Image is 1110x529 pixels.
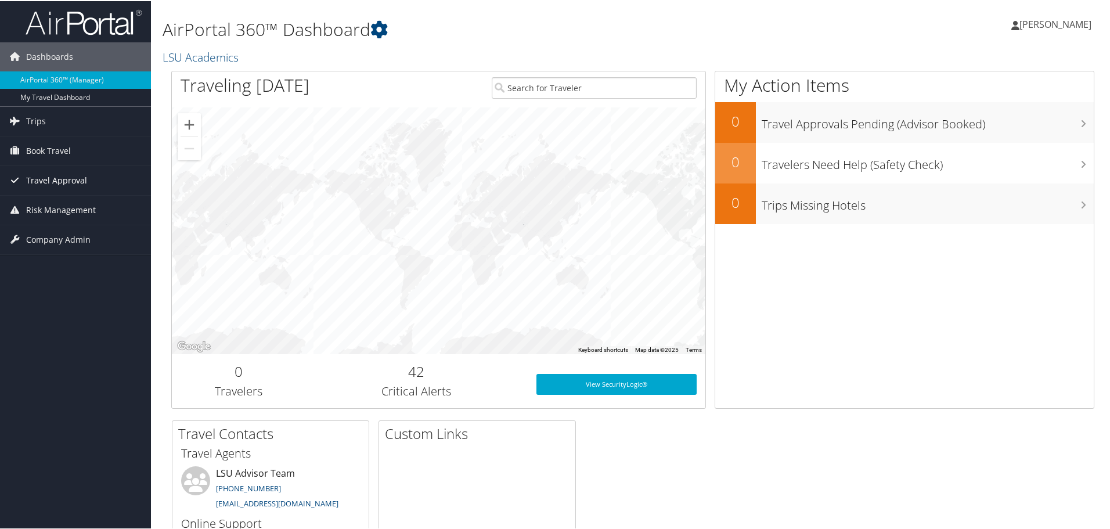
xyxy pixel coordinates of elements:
[181,361,297,380] h2: 0
[26,224,91,253] span: Company Admin
[762,150,1094,172] h3: Travelers Need Help (Safety Check)
[163,16,790,41] h1: AirPortal 360™ Dashboard
[492,76,697,98] input: Search for Traveler
[385,423,575,442] h2: Custom Links
[536,373,697,394] a: View SecurityLogic®
[26,41,73,70] span: Dashboards
[175,465,366,513] li: LSU Advisor Team
[686,346,702,352] a: Terms (opens in new tab)
[715,151,756,171] h2: 0
[314,382,519,398] h3: Critical Alerts
[216,497,338,508] a: [EMAIL_ADDRESS][DOMAIN_NAME]
[715,110,756,130] h2: 0
[715,101,1094,142] a: 0Travel Approvals Pending (Advisor Booked)
[762,109,1094,131] h3: Travel Approvals Pending (Advisor Booked)
[26,165,87,194] span: Travel Approval
[181,444,360,460] h3: Travel Agents
[175,338,213,353] img: Google
[635,346,679,352] span: Map data ©2025
[175,338,213,353] a: Open this area in Google Maps (opens a new window)
[26,195,96,224] span: Risk Management
[181,72,309,96] h1: Traveling [DATE]
[715,182,1094,223] a: 0Trips Missing Hotels
[578,345,628,353] button: Keyboard shortcuts
[715,142,1094,182] a: 0Travelers Need Help (Safety Check)
[26,106,46,135] span: Trips
[181,382,297,398] h3: Travelers
[1019,17,1091,30] span: [PERSON_NAME]
[216,482,281,492] a: [PHONE_NUMBER]
[163,48,242,64] a: LSU Academics
[178,136,201,159] button: Zoom out
[762,190,1094,213] h3: Trips Missing Hotels
[26,8,142,35] img: airportal-logo.png
[715,72,1094,96] h1: My Action Items
[314,361,519,380] h2: 42
[715,192,756,211] h2: 0
[1011,6,1103,41] a: [PERSON_NAME]
[178,112,201,135] button: Zoom in
[26,135,71,164] span: Book Travel
[178,423,369,442] h2: Travel Contacts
